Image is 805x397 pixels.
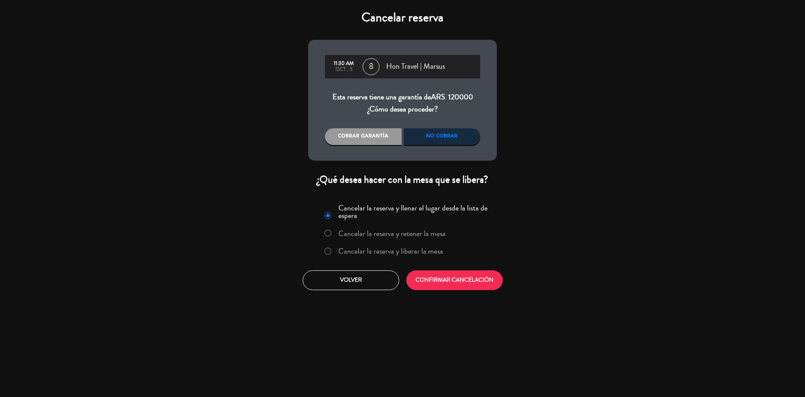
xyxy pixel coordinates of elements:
div: 11:30 AM [329,61,358,67]
span: 8 [363,58,379,75]
button: CONFIRMAR CANCELACIÓN [406,270,503,290]
div: No cobrar [404,128,480,145]
div: ¿Qué desea hacer con la mesa que se libera? [308,173,497,186]
span: Hon Travel | Marsus [386,60,445,73]
span: 120000 [448,91,473,102]
span: ARS [431,91,445,102]
div: oct., 5 [329,67,358,73]
h4: Cancelar reserva [308,10,497,25]
label: Cancelar la reserva y liberar la mesa [338,247,443,255]
div: Esta reserva tiene una garantía de ¿Cómo desea proceder? [325,91,480,116]
button: Volver [303,270,399,290]
label: Cancelar la reserva y retener la mesa [338,230,446,237]
div: Cobrar garantía [325,128,402,145]
label: Cancelar la reserva y llenar el lugar desde la lista de espera [338,204,492,219]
